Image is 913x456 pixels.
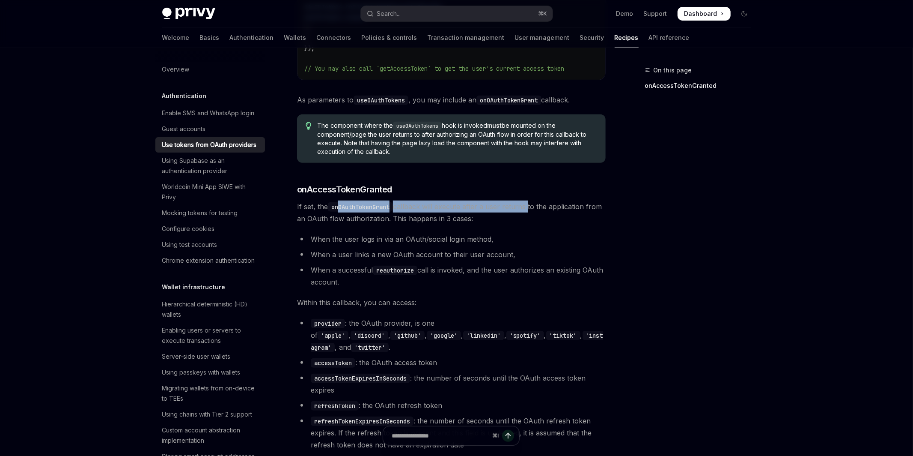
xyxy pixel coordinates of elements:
[162,124,206,134] div: Guest accounts
[162,208,238,218] div: Mocking tokens for testing
[297,372,606,396] li: : the number of seconds until the OAuth access token expires
[311,319,345,328] code: provider
[306,122,312,130] svg: Tip
[297,317,606,353] li: : the OAuth provider, is one of , , , , , , , , and .
[155,179,265,205] a: Worldcoin Mini App SIWE with Privy
[546,331,580,340] code: 'tiktok'
[515,27,570,48] a: User management
[304,65,565,72] span: // You may also call `getAccessToken` to get the user's current access token
[162,156,260,176] div: Using Supabase as an authentication provider
[487,122,502,129] strong: must
[297,183,392,195] span: onAccessTokenGranted
[155,381,265,406] a: Migrating wallets from on-device to TEEs
[297,415,606,451] li: : the number of seconds until the OAuth refresh token expires. If the refresh token is present an...
[427,331,461,340] code: 'google'
[297,297,606,309] span: Within this callback, you can access:
[738,7,751,21] button: Toggle dark mode
[317,27,351,48] a: Connectors
[162,182,260,202] div: Worldcoin Mini App SIWE with Privy
[162,8,215,20] img: dark logo
[155,153,265,179] a: Using Supabase as an authentication provider
[162,140,257,150] div: Use tokens from OAuth providers
[297,357,606,369] li: : the OAuth access token
[155,323,265,348] a: Enabling users or servers to execute transactions
[351,343,389,352] code: 'twitter'
[155,297,265,322] a: Hierarchical deterministic (HD) wallets
[354,96,408,105] code: useOAuthTokens
[393,122,442,130] code: useOAuthTokens
[297,94,606,106] span: As parameters to , you may include an callback.
[392,426,489,445] input: Ask a question...
[297,233,606,245] li: When the user logs in via an OAuth/social login method,
[297,264,606,288] li: When a successful call is invoked, and the user authorizes an existing OAuth account.
[377,9,401,19] div: Search...
[162,255,255,266] div: Chrome extension authentication
[644,9,667,18] a: Support
[155,237,265,252] a: Using test accounts
[428,27,505,48] a: Transaction management
[162,425,260,446] div: Custom account abstraction implementation
[362,27,417,48] a: Policies & controls
[318,331,348,340] code: 'apple'
[155,253,265,268] a: Chrome extension authentication
[361,6,553,21] button: Open search
[162,367,241,378] div: Using passkeys with wallets
[230,27,274,48] a: Authentication
[162,282,226,292] h5: Wallet infrastructure
[506,331,544,340] code: 'spotify'
[311,417,413,426] code: refreshTokenExpiresInSeconds
[200,27,220,48] a: Basics
[162,299,260,320] div: Hierarchical deterministic (HD) wallets
[155,423,265,448] a: Custom account abstraction implementation
[162,351,231,362] div: Server-side user wallets
[297,201,606,225] span: If set, the callback will execute after a user returns to the application from an OAuth flow auth...
[373,266,417,275] code: reauthorize
[162,91,207,101] h5: Authentication
[155,221,265,237] a: Configure cookies
[649,27,690,48] a: API reference
[351,331,388,340] code: 'discord'
[645,79,758,93] a: onAccessTokenGranted
[162,240,217,250] div: Using test accounts
[476,96,541,105] code: onOAuthTokenGrant
[538,10,547,17] span: ⌘ K
[155,137,265,153] a: Use tokens from OAuth providers
[162,64,190,75] div: Overview
[162,409,253,420] div: Using chains with Tier 2 support
[284,27,306,48] a: Wallets
[155,407,265,422] a: Using chains with Tier 2 support
[162,27,190,48] a: Welcome
[162,224,215,234] div: Configure cookies
[155,205,265,221] a: Mocking tokens for testing
[155,62,265,77] a: Overview
[311,358,355,368] code: accessToken
[311,401,359,411] code: refreshToken
[502,430,514,442] button: Send message
[162,383,260,404] div: Migrating wallets from on-device to TEEs
[390,331,425,340] code: 'github'
[463,331,504,340] code: 'linkedin'
[615,27,639,48] a: Recipes
[155,349,265,364] a: Server-side user wallets
[304,44,315,52] span: });
[616,9,633,18] a: Demo
[317,121,597,156] span: The component where the hook is invoked be mounted on the component/page the user returns to afte...
[155,121,265,137] a: Guest accounts
[297,249,606,261] li: When a user links a new OAuth account to their user account,
[311,374,410,383] code: accessTokenExpiresInSeconds
[155,365,265,380] a: Using passkeys with wallets
[678,7,731,21] a: Dashboard
[155,105,265,121] a: Enable SMS and WhatsApp login
[654,65,692,75] span: On this page
[328,202,393,212] code: onOAuthTokenGrant
[297,399,606,411] li: : the OAuth refresh token
[162,325,260,346] div: Enabling users or servers to execute transactions
[162,108,255,118] div: Enable SMS and WhatsApp login
[684,9,717,18] span: Dashboard
[580,27,604,48] a: Security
